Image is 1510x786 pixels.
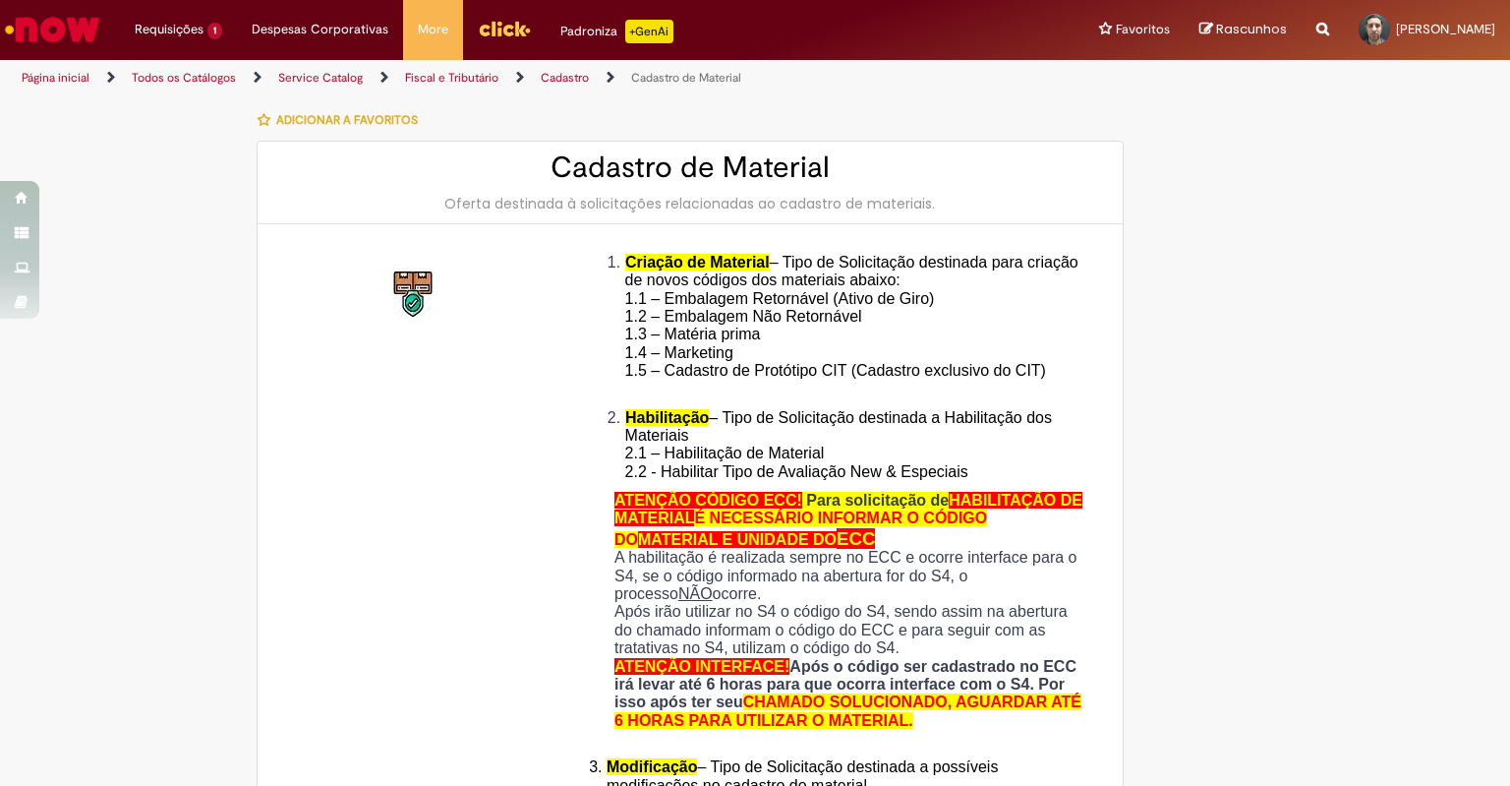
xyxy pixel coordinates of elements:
span: Para solicitação de [806,492,949,509]
span: Despesas Corporativas [252,20,388,39]
span: Modificação [607,758,697,775]
a: Service Catalog [278,70,363,86]
a: Cadastro [541,70,589,86]
span: Criação de Material [625,254,770,271]
span: CHAMADO SOLUCIONADO, AGUARDAR ATÉ 6 HORAS PARA UTILIZAR O MATERIAL. [614,694,1081,728]
span: 1 [207,23,222,39]
img: click_logo_yellow_360x200.png [478,14,531,43]
p: A habilitação é realizada sempre no ECC e ocorre interface para o S4, se o código informado na ab... [614,549,1088,603]
button: Adicionar a Favoritos [257,99,429,141]
a: Todos os Catálogos [132,70,236,86]
span: Habilitação [625,409,709,426]
p: Após irão utilizar no S4 o código do S4, sendo assim na abertura do chamado informam o código do ... [614,603,1088,657]
a: Fiscal e Tributário [405,70,498,86]
h2: Cadastro de Material [277,151,1103,184]
ul: Trilhas de página [15,60,992,96]
span: HABILITAÇÃO DE MATERIAL [614,492,1082,526]
span: ATENÇÃO CÓDIGO ECC! [614,492,802,509]
div: Oferta destinada à solicitações relacionadas ao cadastro de materiais. [277,194,1103,213]
strong: Após o código ser cadastrado no ECC irá levar até 6 horas para que ocorra interface com o S4. Por... [614,658,1081,729]
p: +GenAi [625,20,673,43]
span: É NECESSÁRIO INFORMAR O CÓDIGO DO [614,510,987,547]
span: [PERSON_NAME] [1396,21,1495,37]
span: Rascunhos [1216,20,1287,38]
img: ServiceNow [2,10,103,49]
span: MATERIAL E UNIDADE DO [638,531,837,548]
span: More [418,20,448,39]
div: Padroniza [560,20,673,43]
img: Cadastro de Material [383,264,446,327]
span: ATENÇÃO INTERFACE! [614,658,789,675]
span: – Tipo de Solicitação destinada a Habilitação dos Materiais 2.1 – Habilitação de Material 2.2 - H... [625,409,1052,480]
span: ECC [837,528,875,549]
a: Cadastro de Material [631,70,741,86]
span: – Tipo de Solicitação destinada para criação de novos códigos dos materiais abaixo: 1.1 – Embalag... [625,254,1078,397]
a: Rascunhos [1199,21,1287,39]
span: Favoritos [1116,20,1170,39]
span: Requisições [135,20,203,39]
a: Página inicial [22,70,89,86]
u: NÃO [678,585,713,602]
span: Adicionar a Favoritos [276,112,418,128]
